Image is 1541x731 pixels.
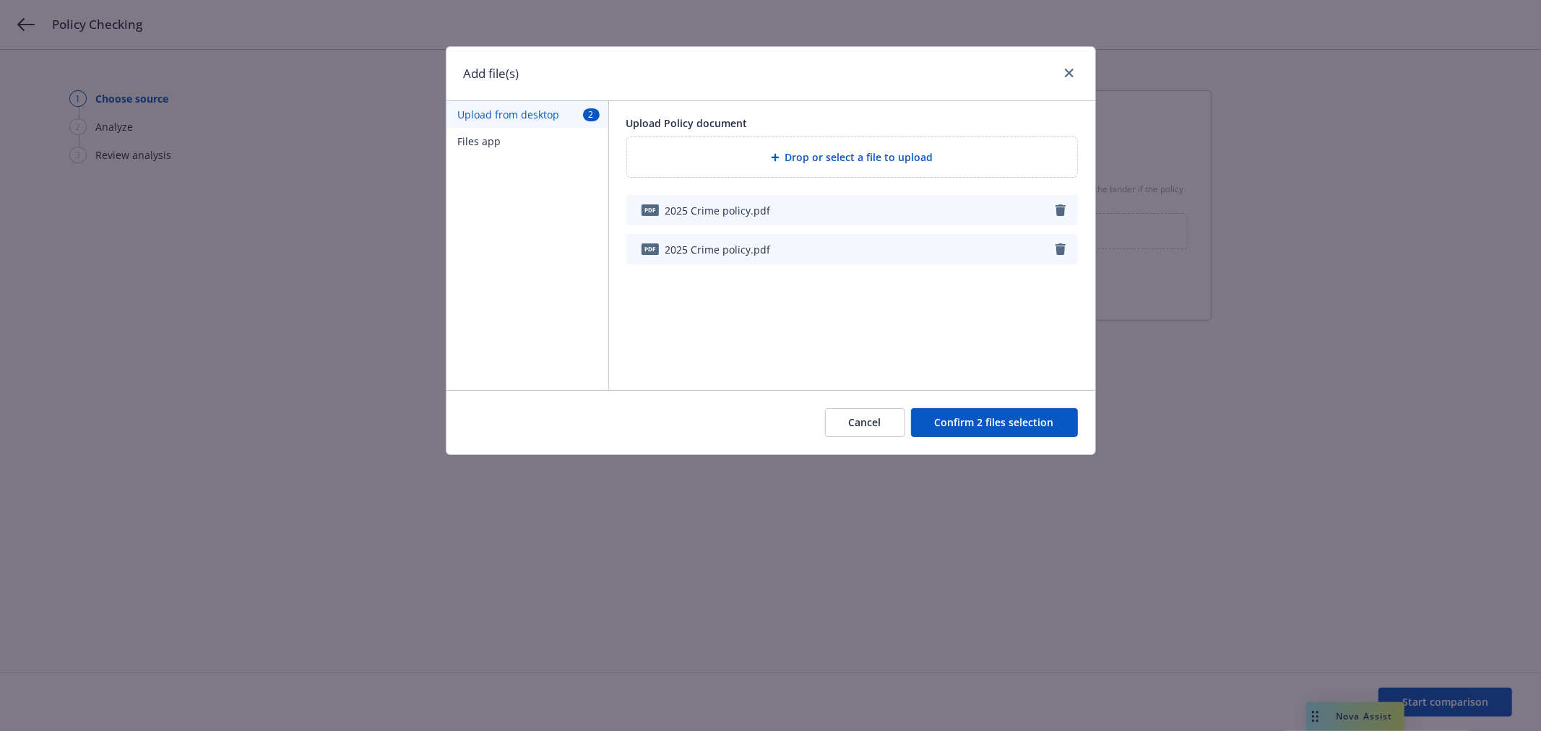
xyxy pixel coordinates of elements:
button: Files app [446,128,608,155]
button: Upload from desktop2 [446,101,608,128]
span: 2 [583,108,600,121]
a: close [1061,64,1078,82]
span: Drop or select a file to upload [785,150,933,165]
div: Drop or select a file to upload [626,137,1078,178]
span: pdf [642,204,659,215]
button: Cancel [825,408,905,437]
span: 2025 Crime policy.pdf [665,242,771,257]
h1: Add file(s) [464,64,519,83]
div: Upload Policy document [626,116,1078,131]
button: Confirm 2 files selection [911,408,1078,437]
span: pdf [642,243,659,254]
span: 2025 Crime policy.pdf [665,203,771,218]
